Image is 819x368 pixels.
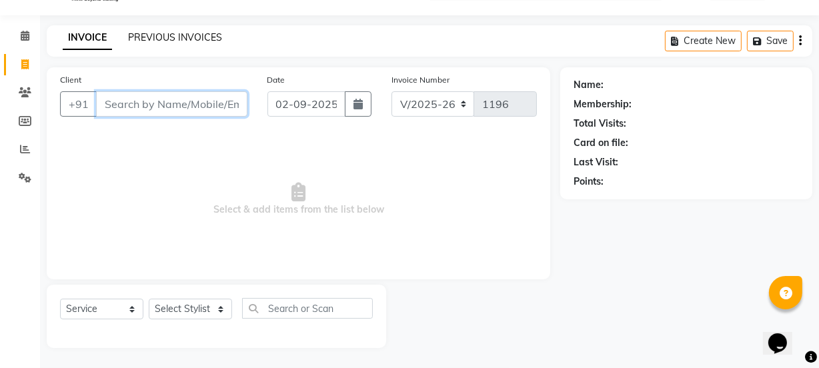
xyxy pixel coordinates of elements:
[128,31,222,43] a: PREVIOUS INVOICES
[63,26,112,50] a: INVOICE
[60,74,81,86] label: Client
[242,298,373,319] input: Search or Scan
[763,315,806,355] iframe: chat widget
[574,136,628,150] div: Card on file:
[574,78,604,92] div: Name:
[60,91,97,117] button: +91
[96,91,247,117] input: Search by Name/Mobile/Email/Code
[574,97,632,111] div: Membership:
[574,117,626,131] div: Total Visits:
[267,74,285,86] label: Date
[747,31,794,51] button: Save
[665,31,742,51] button: Create New
[391,74,450,86] label: Invoice Number
[574,155,618,169] div: Last Visit:
[60,133,537,266] span: Select & add items from the list below
[574,175,604,189] div: Points:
